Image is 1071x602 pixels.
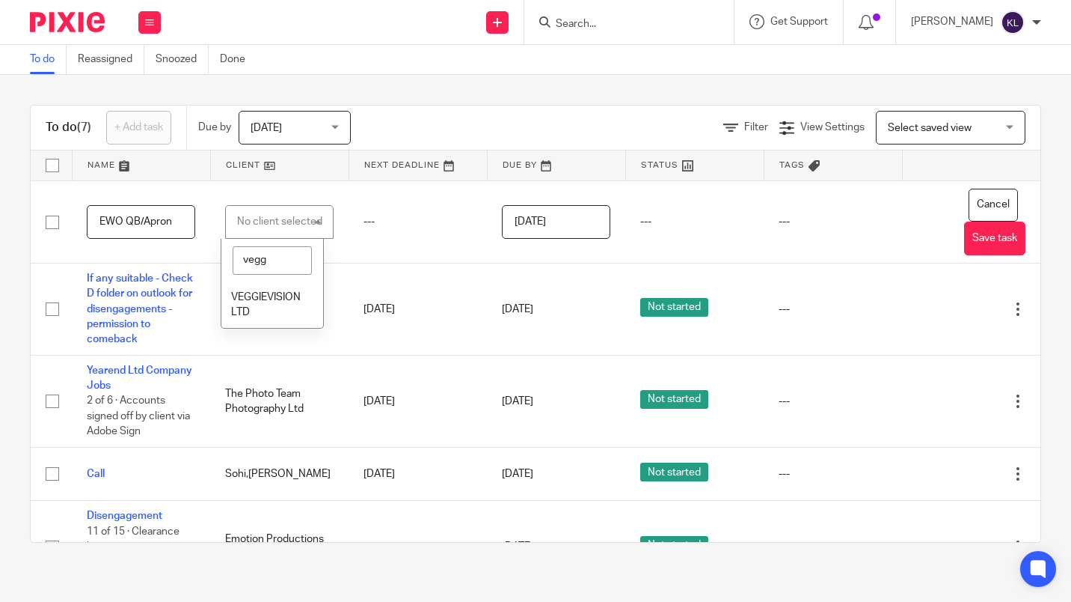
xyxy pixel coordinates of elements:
[87,469,105,479] a: Call
[554,18,689,31] input: Search
[87,205,195,239] input: Task name
[625,180,764,264] td: ---
[964,222,1025,255] button: Save task
[156,45,209,74] a: Snoozed
[106,111,171,145] a: + Add task
[87,273,193,344] a: If any suitable - Check D folder on outlook for disengagements - permission to comeback
[779,466,887,481] div: ---
[237,216,322,227] div: No client selected
[640,463,708,481] span: Not started
[210,501,349,594] td: Emotion Productions Ltd
[779,394,887,409] div: ---
[77,121,91,133] span: (7)
[87,526,179,583] span: 11 of 15 · Clearance letter to new accountant (if received)
[349,264,487,356] td: [DATE]
[210,355,349,447] td: The Photo Team Photography Ltd
[349,355,487,447] td: [DATE]
[198,120,231,135] p: Due by
[969,189,1018,222] button: Cancel
[78,45,144,74] a: Reassigned
[87,396,190,437] span: 2 of 6 · Accounts signed off by client via Adobe Sign
[231,292,301,318] span: VEGGIEVISION LTD
[640,536,708,555] span: Not started
[87,511,162,521] a: Disengagement
[640,298,708,317] span: Not started
[233,246,313,275] input: Search options...
[30,12,105,32] img: Pixie
[30,45,67,74] a: To do
[1001,10,1025,34] img: svg%3E
[640,390,708,409] span: Not started
[800,122,865,133] span: View Settings
[502,396,533,407] span: [DATE]
[251,123,282,133] span: [DATE]
[46,120,91,136] h1: To do
[87,365,192,391] a: Yearend Ltd Company Jobs
[744,122,768,133] span: Filter
[220,45,257,74] a: Done
[764,180,902,264] td: ---
[349,501,487,594] td: [DATE]
[502,304,533,314] span: [DATE]
[888,123,972,133] span: Select saved view
[349,180,487,264] td: ---
[502,469,533,479] span: [DATE]
[779,302,887,317] div: ---
[779,161,805,169] span: Tags
[210,448,349,501] td: Sohi,[PERSON_NAME]
[911,14,993,29] p: [PERSON_NAME]
[349,448,487,501] td: [DATE]
[770,16,828,27] span: Get Support
[779,540,887,555] div: ---
[502,205,610,239] input: Pick a date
